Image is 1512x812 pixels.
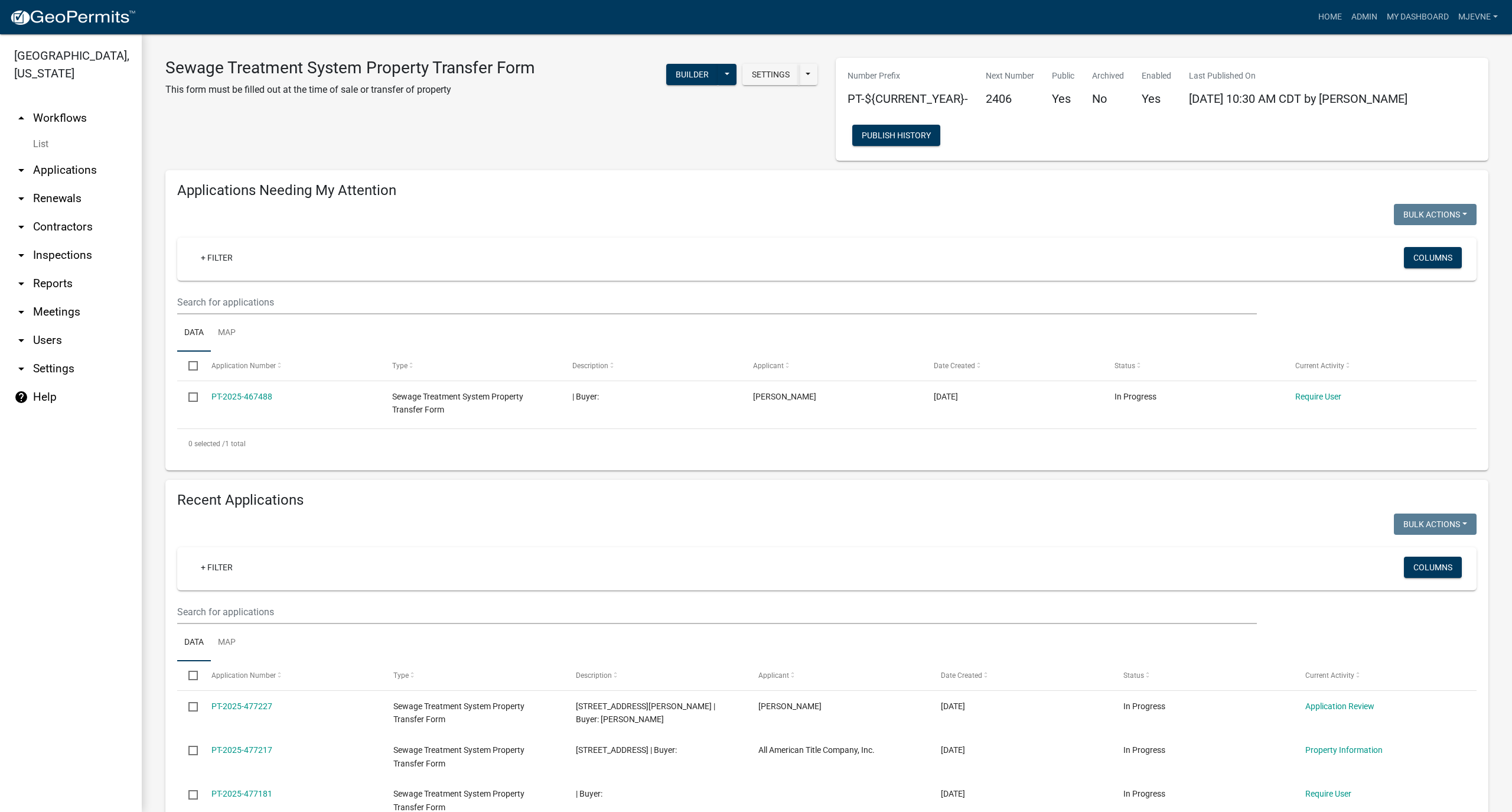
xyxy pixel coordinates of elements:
[561,352,742,380] datatable-header-cell: Description
[14,277,28,291] i: arrow_drop_down
[392,392,523,415] span: Sewage Treatment System Property Transfer Form
[392,362,408,370] span: Type
[14,111,28,125] i: arrow_drop_up
[211,701,272,711] a: PT-2025-477227
[393,789,524,812] span: Sewage Treatment System Property Transfer Form
[211,392,272,401] a: PT-2025-467488
[758,745,875,755] span: All American Title Company, Inc.
[848,70,968,82] p: Number Prefix
[1394,204,1477,225] button: Bulk Actions
[380,352,561,380] datatable-header-cell: Type
[1454,6,1503,28] a: MJevne
[382,661,565,690] datatable-header-cell: Type
[848,92,968,106] h5: PT-${CURRENT_YEAR}-
[177,182,1477,199] h4: Applications Needing My Attention
[200,661,382,690] datatable-header-cell: Application Number
[753,362,784,370] span: Applicant
[211,789,272,798] a: PT-2025-477181
[986,70,1034,82] p: Next Number
[1092,70,1124,82] p: Archived
[177,624,211,662] a: Data
[941,701,965,711] span: 09/11/2025
[742,64,799,85] button: Settings
[576,671,612,680] span: Description
[934,392,958,401] span: 08/21/2025
[930,661,1112,690] datatable-header-cell: Date Created
[753,392,816,401] span: Michelle Jevne
[747,661,930,690] datatable-header-cell: Applicant
[1115,392,1156,401] span: In Progress
[565,661,747,690] datatable-header-cell: Description
[1123,671,1144,680] span: Status
[200,352,380,380] datatable-header-cell: Application Number
[1394,514,1477,535] button: Bulk Actions
[1092,92,1124,106] h5: No
[393,745,524,768] span: Sewage Treatment System Property Transfer Form
[211,362,276,370] span: Application Number
[1112,661,1294,690] datatable-header-cell: Status
[14,390,28,404] i: help
[1052,70,1074,82] p: Public
[14,163,28,177] i: arrow_drop_down
[1123,789,1165,798] span: In Progress
[1142,70,1171,82] p: Enabled
[941,745,965,755] span: 09/11/2025
[1305,789,1351,798] a: Require User
[14,220,28,234] i: arrow_drop_down
[14,191,28,206] i: arrow_drop_down
[666,64,718,85] button: Builder
[1189,70,1407,82] p: Last Published On
[1295,362,1344,370] span: Current Activity
[758,671,789,680] span: Applicant
[165,58,535,78] h3: Sewage Treatment System Property Transfer Form
[177,429,1477,459] div: 1 total
[211,624,243,662] a: Map
[177,314,211,352] a: Data
[852,132,940,141] wm-modal-confirm: Workflow Publish History
[1305,701,1374,711] a: Application Review
[941,789,965,798] span: 09/11/2025
[1347,6,1382,28] a: Admin
[1189,92,1407,106] span: [DATE] 10:30 AM CDT by [PERSON_NAME]
[576,745,677,755] span: 32886 SOUTH SHORE DR | Buyer:
[1103,352,1284,380] datatable-header-cell: Status
[14,333,28,347] i: arrow_drop_down
[986,92,1034,106] h5: 2406
[188,440,225,448] span: 0 selected /
[1284,352,1465,380] datatable-header-cell: Current Activity
[1382,6,1454,28] a: My Dashboard
[1305,671,1354,680] span: Current Activity
[576,701,715,725] span: 808 GLEN WAY | Buyer: Jason Beichler
[1123,745,1165,755] span: In Progress
[1294,661,1477,690] datatable-header-cell: Current Activity
[576,789,602,798] span: | Buyer:
[1404,247,1462,268] button: Columns
[165,83,535,97] p: This form must be filled out at the time of sale or transfer of property
[211,314,243,352] a: Map
[572,392,599,401] span: | Buyer:
[393,671,409,680] span: Type
[758,701,822,711] span: Angela Quam
[14,248,28,262] i: arrow_drop_down
[177,661,200,690] datatable-header-cell: Select
[191,247,242,268] a: + Filter
[1305,745,1383,755] a: Property Information
[393,701,524,725] span: Sewage Treatment System Property Transfer Form
[1295,392,1341,401] a: Require User
[852,125,940,146] button: Publish History
[1142,92,1171,106] h5: Yes
[941,671,982,680] span: Date Created
[742,352,923,380] datatable-header-cell: Applicant
[572,362,608,370] span: Description
[177,492,1477,509] h4: Recent Applications
[1314,6,1347,28] a: Home
[211,745,272,755] a: PT-2025-477217
[1123,701,1165,711] span: In Progress
[177,290,1257,314] input: Search for applications
[211,671,276,680] span: Application Number
[14,305,28,319] i: arrow_drop_down
[934,362,975,370] span: Date Created
[1404,557,1462,578] button: Columns
[191,557,242,578] a: + Filter
[177,600,1257,624] input: Search for applications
